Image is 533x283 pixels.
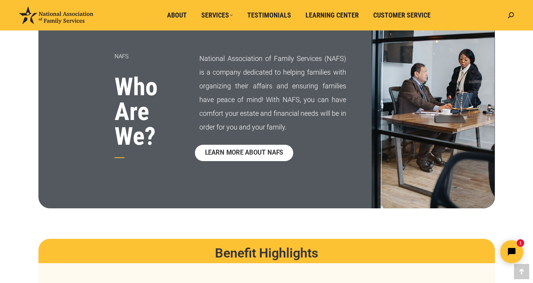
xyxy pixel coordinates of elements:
h3: Who Are We? [115,75,181,149]
a: LEARN MORE ABOUT NAFS [195,145,293,161]
a: Learning Center [300,8,364,22]
span: LEARN MORE ABOUT NAFS [205,150,283,156]
img: Family Trust Services [372,3,495,208]
h2: Benefit Highlights [54,246,480,259]
a: About [162,8,192,22]
img: National Association of Family Services [19,6,93,24]
span: Testimonials [247,11,291,19]
span: Learning Center [305,11,359,19]
p: National Association of Family Services (NAFS) is a company dedicated to helping families with or... [199,52,346,134]
span: Customer Service [373,11,431,19]
span: About [167,11,187,19]
span: Services [201,11,233,19]
a: Customer Service [368,8,436,22]
iframe: Tidio Chat [399,234,530,270]
a: Testimonials [242,8,296,22]
p: NAFS [115,50,181,63]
